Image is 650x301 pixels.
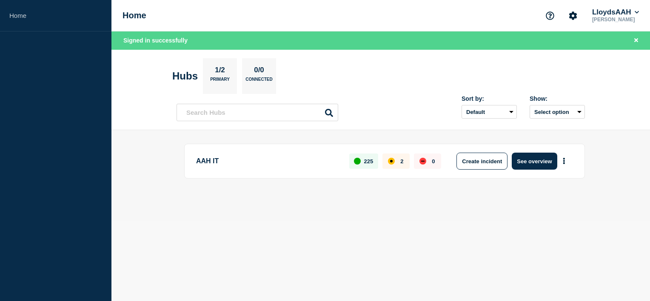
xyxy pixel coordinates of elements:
span: Signed in successfully [123,37,188,44]
p: 1/2 [212,66,228,77]
p: Connected [245,77,272,86]
h2: Hubs [172,70,198,82]
button: Account settings [564,7,582,25]
div: down [419,158,426,165]
button: More actions [559,153,570,169]
button: Support [541,7,559,25]
p: 2 [400,158,403,165]
p: 225 [364,158,373,165]
h1: Home [123,11,146,20]
button: See overview [512,153,557,170]
p: AAH IT [196,153,339,170]
p: 0/0 [251,66,268,77]
div: affected [388,158,395,165]
p: Primary [210,77,230,86]
button: Create incident [456,153,507,170]
select: Sort by [462,105,517,119]
div: Sort by: [462,95,517,102]
p: 0 [432,158,435,165]
div: Show: [530,95,585,102]
p: [PERSON_NAME] [590,17,641,23]
input: Search Hubs [177,104,338,121]
button: LloydsAAH [590,8,641,17]
button: Close banner [631,36,641,45]
button: Select option [530,105,585,119]
div: up [354,158,361,165]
